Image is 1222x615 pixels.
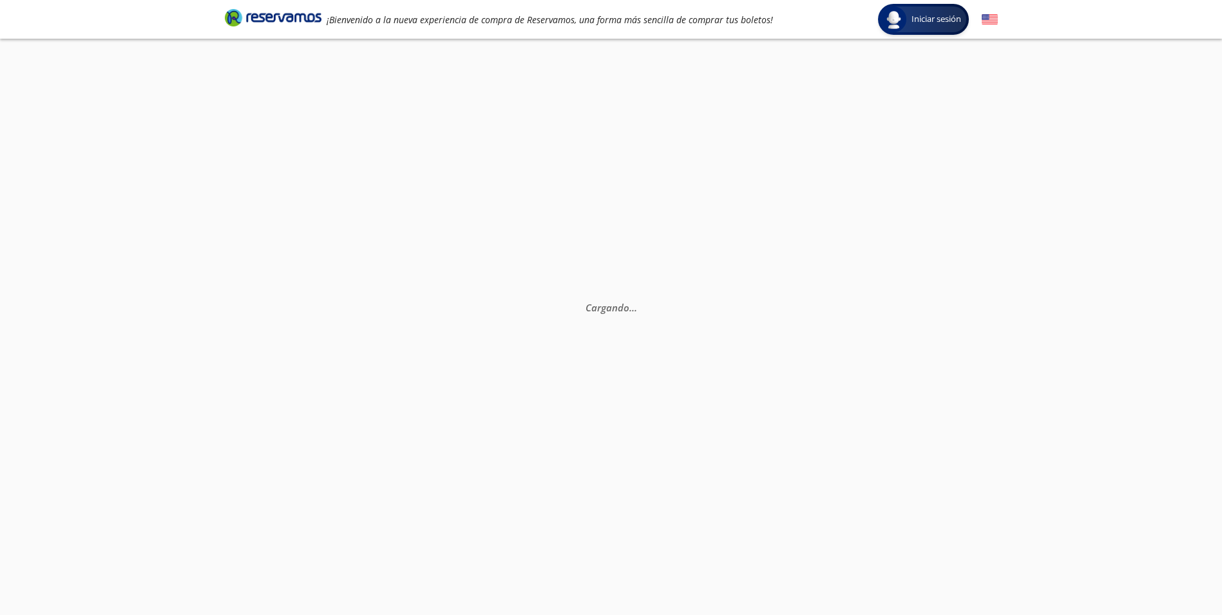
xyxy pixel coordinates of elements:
[586,301,637,314] em: Cargando
[632,301,635,314] span: .
[906,13,966,26] span: Iniciar sesión
[635,301,637,314] span: .
[629,301,632,314] span: .
[982,12,998,28] button: English
[327,14,773,26] em: ¡Bienvenido a la nueva experiencia de compra de Reservamos, una forma más sencilla de comprar tus...
[225,8,321,31] a: Brand Logo
[225,8,321,27] i: Brand Logo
